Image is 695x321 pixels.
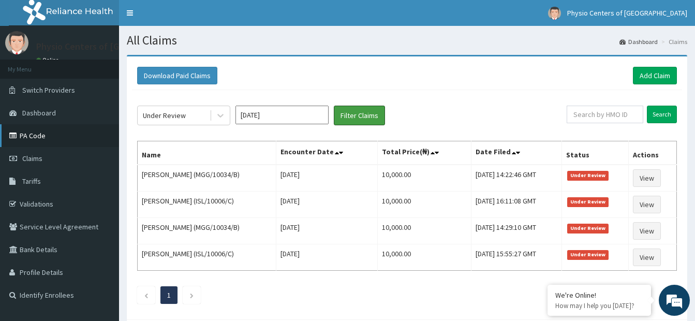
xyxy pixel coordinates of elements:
[54,58,174,71] div: Chat with us now
[555,301,643,310] p: How may I help you today?
[138,165,276,192] td: [PERSON_NAME] (MGG/10034/B)
[659,37,687,46] li: Claims
[167,290,171,300] a: Page 1 is your current page
[60,95,143,200] span: We're online!
[548,7,561,20] img: User Image
[138,218,276,244] td: [PERSON_NAME] (MGG/10034/B)
[567,8,687,18] span: Physio Centers of [GEOGRAPHIC_DATA]
[334,106,385,125] button: Filter Claims
[276,218,377,244] td: [DATE]
[138,244,276,271] td: [PERSON_NAME] (ISL/10006/C)
[377,244,471,271] td: 10,000.00
[567,106,643,123] input: Search by HMO ID
[633,169,661,187] a: View
[22,177,41,186] span: Tariffs
[555,290,643,300] div: We're Online!
[377,141,471,165] th: Total Price(₦)
[471,141,562,165] th: Date Filed
[22,154,42,163] span: Claims
[170,5,195,30] div: Minimize live chat window
[276,244,377,271] td: [DATE]
[633,249,661,266] a: View
[647,106,677,123] input: Search
[567,171,609,180] span: Under Review
[235,106,329,124] input: Select Month and Year
[471,165,562,192] td: [DATE] 14:22:46 GMT
[567,197,609,207] span: Under Review
[633,196,661,213] a: View
[633,67,677,84] a: Add Claim
[629,141,677,165] th: Actions
[567,250,609,259] span: Under Review
[377,165,471,192] td: 10,000.00
[36,42,195,51] p: Physio Centers of [GEOGRAPHIC_DATA]
[561,141,629,165] th: Status
[143,110,186,121] div: Under Review
[471,218,562,244] td: [DATE] 14:29:10 GMT
[471,244,562,271] td: [DATE] 15:55:27 GMT
[127,34,687,47] h1: All Claims
[567,224,609,233] span: Under Review
[36,56,61,64] a: Online
[5,212,197,249] textarea: Type your message and hit 'Enter'
[276,192,377,218] td: [DATE]
[22,85,75,95] span: Switch Providers
[377,192,471,218] td: 10,000.00
[138,192,276,218] td: [PERSON_NAME] (ISL/10006/C)
[137,67,217,84] button: Download Paid Claims
[138,141,276,165] th: Name
[633,222,661,240] a: View
[189,290,194,300] a: Next page
[144,290,149,300] a: Previous page
[19,52,42,78] img: d_794563401_company_1708531726252_794563401
[22,108,56,118] span: Dashboard
[5,31,28,54] img: User Image
[377,218,471,244] td: 10,000.00
[619,37,658,46] a: Dashboard
[276,165,377,192] td: [DATE]
[471,192,562,218] td: [DATE] 16:11:08 GMT
[276,141,377,165] th: Encounter Date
